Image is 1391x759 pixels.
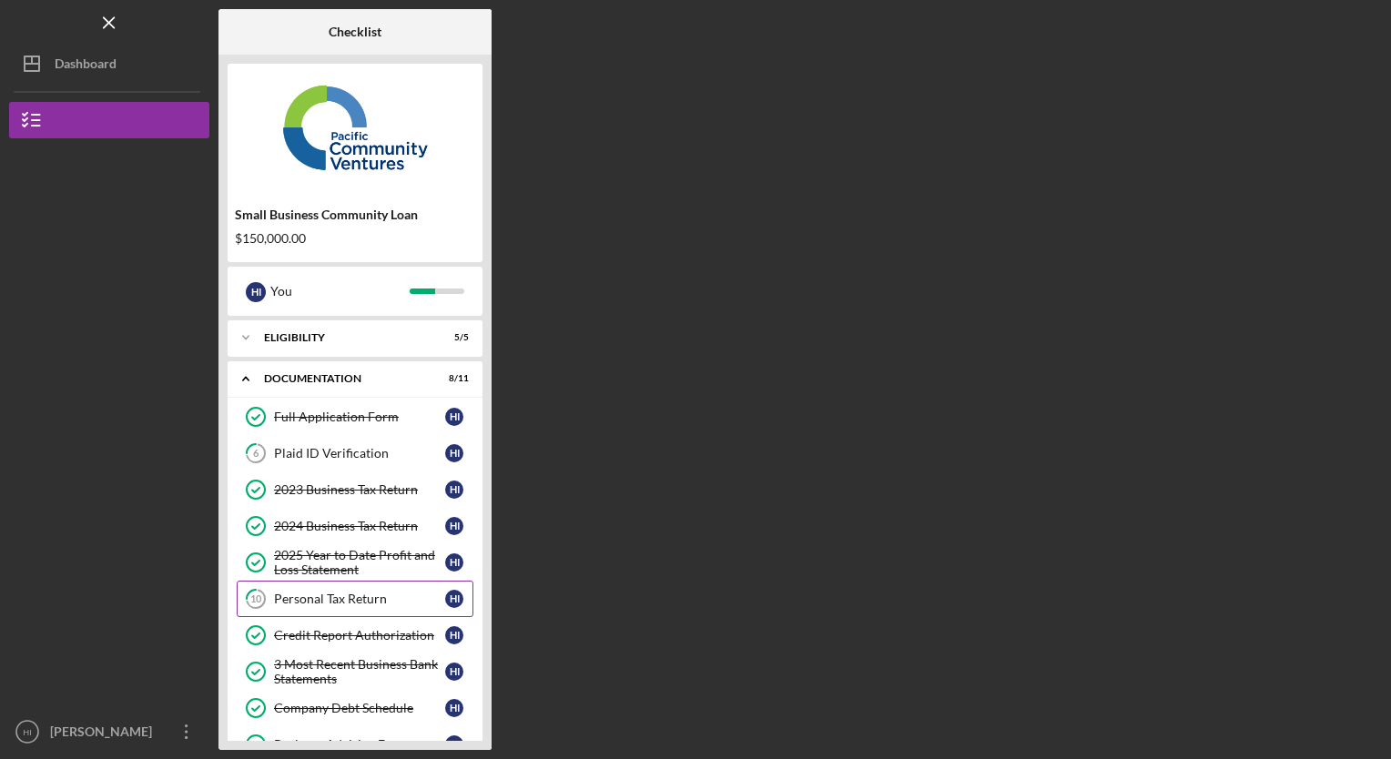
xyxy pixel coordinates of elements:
[274,657,445,686] div: 3 Most Recent Business Bank Statements
[46,713,164,754] div: [PERSON_NAME]
[445,517,463,535] div: H I
[274,548,445,577] div: 2025 Year to Date Profit and Loss Statement
[264,332,423,343] div: Eligibility
[274,737,445,752] div: Business Advising Form
[445,626,463,644] div: H I
[235,231,475,246] div: $150,000.00
[237,399,473,435] a: Full Application FormHI
[237,544,473,581] a: 2025 Year to Date Profit and Loss StatementHI
[253,448,259,460] tspan: 6
[445,444,463,462] div: H I
[274,628,445,643] div: Credit Report Authorization
[246,282,266,302] div: H I
[237,435,473,471] a: 6Plaid ID VerificationHI
[445,735,463,754] div: H I
[274,592,445,606] div: Personal Tax Return
[228,73,482,182] img: Product logo
[237,581,473,617] a: 10Personal Tax ReturnHI
[237,690,473,726] a: Company Debt ScheduleHI
[274,482,445,497] div: 2023 Business Tax Return
[237,508,473,544] a: 2024 Business Tax ReturnHI
[436,373,469,384] div: 8 / 11
[445,590,463,608] div: H I
[235,207,475,222] div: Small Business Community Loan
[264,373,423,384] div: Documentation
[55,46,117,86] div: Dashboard
[237,617,473,653] a: Credit Report AuthorizationHI
[445,553,463,572] div: H I
[274,519,445,533] div: 2024 Business Tax Return
[445,699,463,717] div: H I
[274,410,445,424] div: Full Application Form
[9,46,209,82] button: Dashboard
[274,701,445,715] div: Company Debt Schedule
[445,408,463,426] div: H I
[237,471,473,508] a: 2023 Business Tax ReturnHI
[23,727,32,737] text: HI
[250,593,262,605] tspan: 10
[445,481,463,499] div: H I
[9,713,209,750] button: HI[PERSON_NAME]
[436,332,469,343] div: 5 / 5
[274,446,445,460] div: Plaid ID Verification
[329,25,381,39] b: Checklist
[445,663,463,681] div: H I
[270,276,410,307] div: You
[237,653,473,690] a: 3 Most Recent Business Bank StatementsHI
